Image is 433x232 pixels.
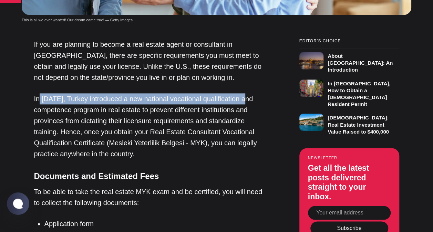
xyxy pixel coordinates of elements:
a: [DEMOGRAPHIC_DATA]: Real Estate Investment Value Raised to $400,000 [299,112,399,135]
h3: Get all the latest posts delivered straight to your inbox. [308,164,391,201]
p: If you are planning to become a real estate agent or consultant in [GEOGRAPHIC_DATA], there are s... [34,39,265,83]
h3: In [GEOGRAPHIC_DATA], How to Obtain a [DEMOGRAPHIC_DATA] Resident Permit [328,81,390,107]
h3: [DEMOGRAPHIC_DATA]: Real Estate Investment Value Raised to $400,000 [328,115,389,135]
h3: About [GEOGRAPHIC_DATA]: An Introduction [328,53,393,73]
figcaption: This is all we ever wanted! Our dream came true! — Getty Images [22,17,411,23]
small: Newsletter [308,156,391,160]
p: In [DATE], Turkey introduced a new national vocational qualification and competence program in re... [34,93,265,159]
small: Editor’s Choice [299,39,399,43]
input: Your email address [308,206,391,220]
li: Application form [44,219,265,229]
p: To be able to take the real estate MYK exam and be certified, you will need to collect the follow... [34,186,265,208]
a: In [GEOGRAPHIC_DATA], How to Obtain a [DEMOGRAPHIC_DATA] Resident Permit [299,77,399,108]
h4: Documents and Estimated Fees [34,170,265,182]
a: About [GEOGRAPHIC_DATA]: An Introduction [299,48,399,74]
